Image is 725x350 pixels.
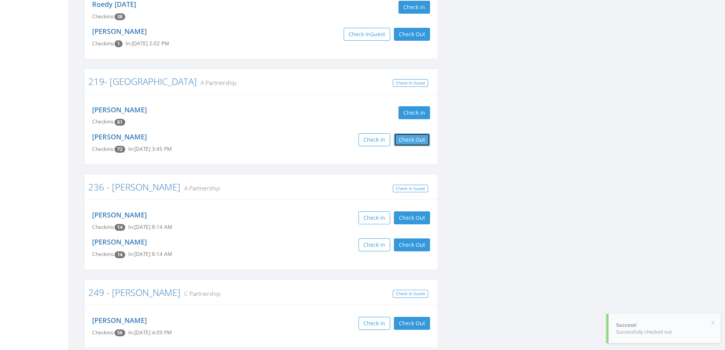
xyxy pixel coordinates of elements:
span: Checkin count [115,329,125,336]
span: Checkins: [92,13,115,20]
div: Successfully checked out [616,328,713,336]
span: Checkin count [115,251,125,258]
a: 249 - [PERSON_NAME] [88,286,180,299]
span: Guest [370,30,385,38]
a: Check In Guest [393,290,428,298]
button: Check Out [394,238,430,251]
span: In: [DATE] 8:14 AM [128,224,172,230]
span: In: [DATE] 3:45 PM [128,145,172,152]
a: [PERSON_NAME] [92,105,147,114]
a: [PERSON_NAME] [92,316,147,325]
button: Check Out [394,211,430,224]
span: Checkins: [92,224,115,230]
a: Check In Guest [393,185,428,193]
button: Check in [398,1,430,14]
a: [PERSON_NAME] [92,210,147,219]
span: Checkin count [115,40,123,47]
button: Check Out [394,133,430,146]
a: [PERSON_NAME] [92,27,147,36]
button: Check in [359,238,390,251]
button: Check Out [394,317,430,330]
div: Success! [616,321,713,329]
button: Check in [398,106,430,119]
span: Checkin count [115,146,125,153]
a: 219- [GEOGRAPHIC_DATA] [88,75,197,88]
span: In: [DATE] 2:02 PM [126,40,169,47]
button: Check in [359,133,390,146]
span: Checkin count [115,13,125,20]
a: [PERSON_NAME] [92,132,147,141]
small: A Partnership [197,78,236,87]
span: Checkins: [92,118,115,125]
span: Checkin count [115,224,125,231]
a: Check In Guest [393,79,428,87]
span: Checkins: [92,40,115,47]
span: Checkins: [92,251,115,257]
button: Check in [359,317,390,330]
a: 236 - [PERSON_NAME] [88,181,180,193]
span: In: [DATE] 8:14 AM [128,251,172,257]
a: [PERSON_NAME] [92,237,147,246]
span: Checkin count [115,119,125,126]
button: Check inGuest [344,28,390,41]
button: Check Out [394,28,430,41]
button: Check in [359,211,390,224]
button: × [711,319,715,327]
small: C Partnership [180,289,220,298]
small: A Partnership [180,184,220,192]
span: In: [DATE] 4:09 PM [128,329,172,336]
span: Checkins: [92,145,115,152]
span: Checkins: [92,329,115,336]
